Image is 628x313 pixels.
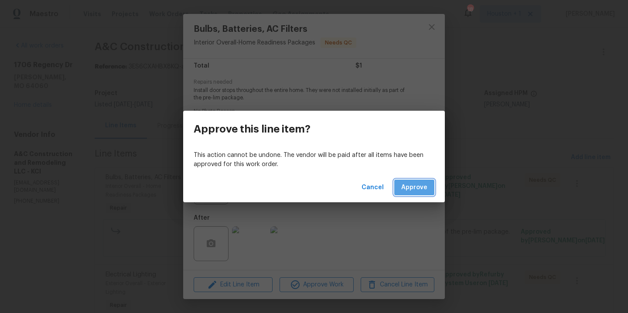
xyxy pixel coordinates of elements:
button: Cancel [358,180,387,196]
h3: Approve this line item? [194,123,311,135]
span: Cancel [362,182,384,193]
button: Approve [394,180,434,196]
span: Approve [401,182,427,193]
p: This action cannot be undone. The vendor will be paid after all items have been approved for this... [194,151,434,169]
